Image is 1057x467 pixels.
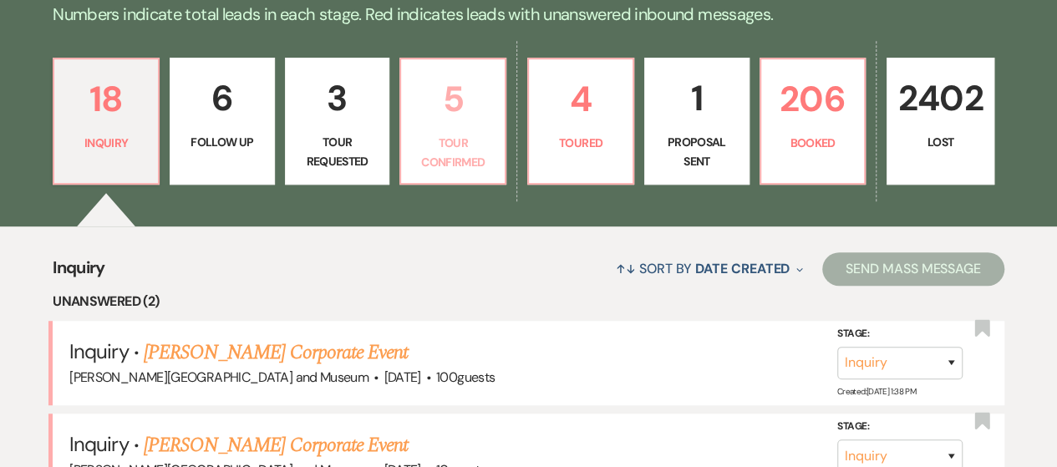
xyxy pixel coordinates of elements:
p: Toured [539,134,623,152]
a: [PERSON_NAME] Corporate Event [144,430,408,460]
a: 1Proposal Sent [644,58,750,185]
button: Send Mass Message [822,252,1004,286]
a: 3Tour Requested [285,58,390,185]
p: 3 [296,70,379,126]
a: 5Tour Confirmed [399,58,506,185]
p: Inquiry [64,134,148,152]
span: Inquiry [69,431,128,457]
p: Tour Confirmed [411,134,495,171]
a: 206Booked [760,58,866,185]
p: Lost [897,133,983,151]
p: 206 [771,71,855,127]
label: Stage: [837,418,963,436]
span: Created: [DATE] 1:38 PM [837,386,916,397]
span: Date Created [695,260,790,277]
span: [PERSON_NAME][GEOGRAPHIC_DATA] and Museum [69,368,368,386]
p: 4 [539,71,623,127]
button: Sort By Date Created [609,246,810,291]
a: 6Follow Up [170,58,275,185]
p: Booked [771,134,855,152]
p: 6 [180,70,264,126]
li: Unanswered (2) [53,291,1004,312]
p: Proposal Sent [655,133,739,170]
label: Stage: [837,325,963,343]
p: 2402 [897,70,983,126]
a: 4Toured [527,58,634,185]
span: Inquiry [69,338,128,364]
p: 5 [411,71,495,127]
span: Inquiry [53,255,105,291]
p: 1 [655,70,739,126]
a: [PERSON_NAME] Corporate Event [144,338,408,368]
p: Follow Up [180,133,264,151]
span: ↑↓ [616,260,636,277]
span: [DATE] [384,368,420,386]
span: 100 guests [436,368,495,386]
a: 18Inquiry [53,58,160,185]
p: Tour Requested [296,133,379,170]
a: 2402Lost [887,58,993,185]
p: 18 [64,71,148,127]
